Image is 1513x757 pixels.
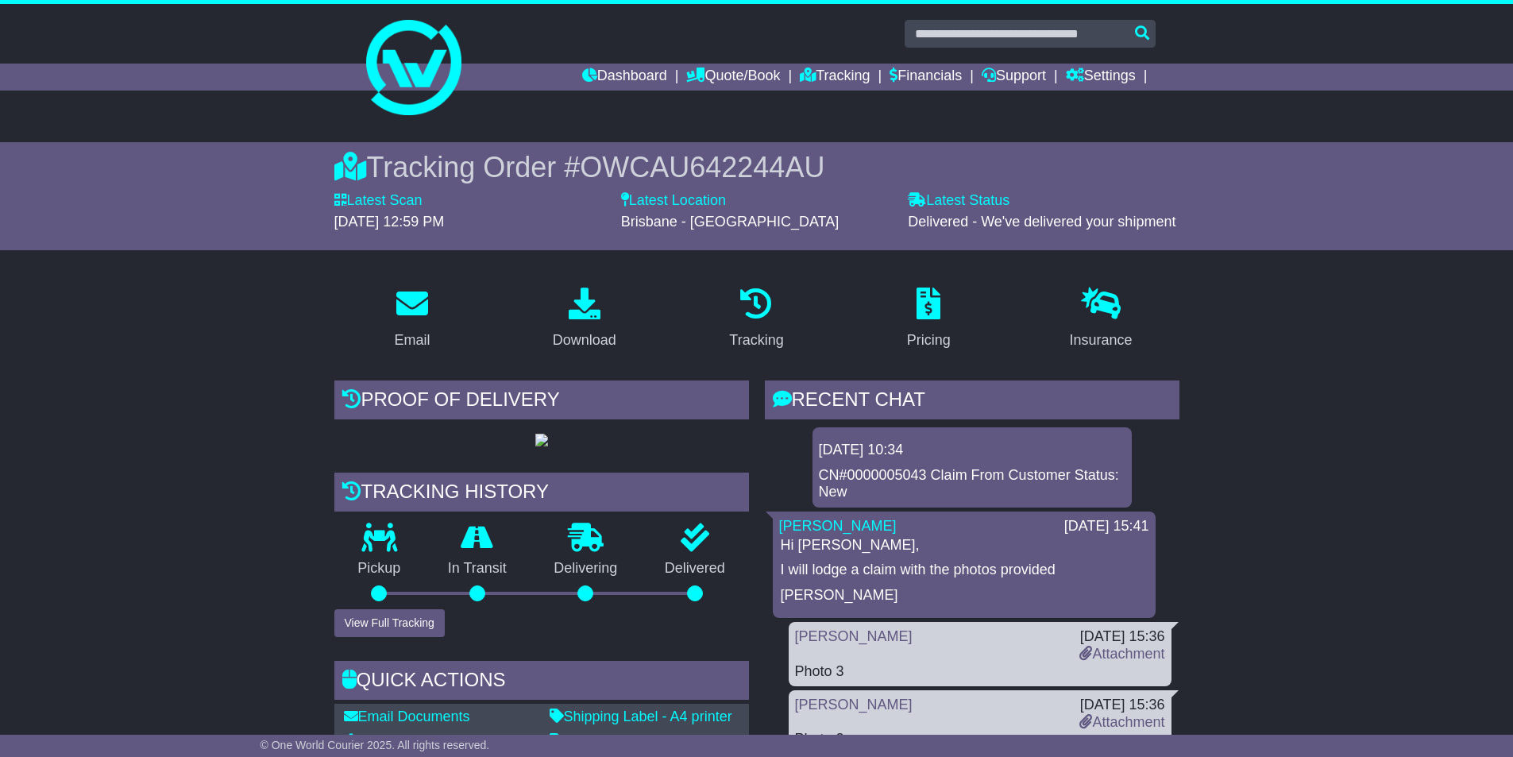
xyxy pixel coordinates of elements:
a: [PERSON_NAME] [795,697,913,713]
p: Delivered [641,560,749,577]
div: [DATE] 15:36 [1079,697,1164,714]
span: OWCAU642244AU [580,151,824,183]
a: Email Documents [344,709,470,724]
a: [PERSON_NAME] [795,628,913,644]
a: Tracking [800,64,870,91]
p: In Transit [424,560,531,577]
a: Shipping Label - A4 printer [550,709,732,724]
a: Financials [890,64,962,91]
a: Attachment [1079,714,1164,730]
a: Download [542,282,627,357]
a: Support [982,64,1046,91]
a: Tracking [719,282,793,357]
a: Dashboard [582,64,667,91]
div: RECENT CHAT [765,380,1179,423]
a: Email [384,282,440,357]
p: Pickup [334,560,425,577]
div: [DATE] 15:41 [1064,518,1149,535]
button: View Full Tracking [334,609,445,637]
span: Delivered - We've delivered your shipment [908,214,1175,230]
a: Insurance [1059,282,1143,357]
div: Download [553,330,616,351]
span: Brisbane - [GEOGRAPHIC_DATA] [621,214,839,230]
label: Latest Location [621,192,726,210]
a: Quote/Book [686,64,780,91]
div: Proof of Delivery [334,380,749,423]
div: Tracking [729,330,783,351]
span: [DATE] 12:59 PM [334,214,445,230]
a: Settings [1066,64,1136,91]
img: GetPodImage [535,434,548,446]
div: Email [394,330,430,351]
a: Download Documents [344,733,498,749]
p: I will lodge a claim with the photos provided [781,562,1148,579]
div: [DATE] 10:34 [819,442,1125,459]
div: Insurance [1070,330,1133,351]
div: CN#0000005043 Claim From Customer Status: New [819,467,1125,501]
p: Hi [PERSON_NAME], [781,537,1148,554]
div: Photo 2 [795,731,1165,748]
div: Quick Actions [334,661,749,704]
div: Photo 3 [795,663,1165,681]
span: © One World Courier 2025. All rights reserved. [261,739,490,751]
div: [DATE] 15:36 [1079,628,1164,646]
a: Pricing [897,282,961,357]
div: Pricing [907,330,951,351]
a: [PERSON_NAME] [779,518,897,534]
label: Latest Status [908,192,1009,210]
label: Latest Scan [334,192,423,210]
p: [PERSON_NAME] [781,587,1148,604]
div: Tracking history [334,473,749,516]
div: Tracking Order # [334,150,1179,184]
a: Attachment [1079,646,1164,662]
p: Delivering [531,560,642,577]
